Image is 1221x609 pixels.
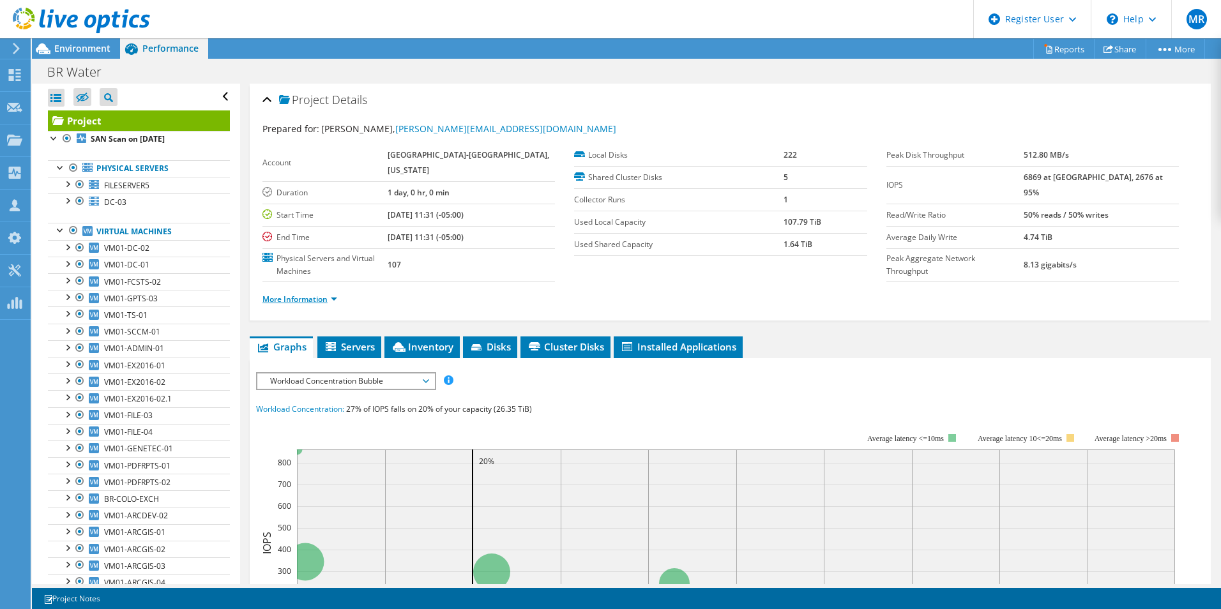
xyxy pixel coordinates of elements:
label: End Time [262,231,388,244]
span: Servers [324,340,375,353]
span: 27% of IOPS falls on 20% of your capacity (26.35 TiB) [346,403,532,414]
label: Start Time [262,209,388,222]
span: Details [332,92,367,107]
span: Graphs [256,340,307,353]
a: VM01-ARCGIS-04 [48,574,230,590]
a: VM01-SCCM-01 [48,324,230,340]
span: Installed Applications [620,340,736,353]
span: VM01-ARCGIS-03 [104,560,165,571]
a: VM01-GENETEC-01 [48,440,230,457]
span: VM01-ARCGIS-04 [104,577,165,588]
label: Prepared for: [262,123,319,135]
a: VM01-ADMIN-01 [48,340,230,357]
a: SAN Scan on [DATE] [48,131,230,147]
a: Reports [1033,39,1095,59]
b: 6869 at [GEOGRAPHIC_DATA], 2676 at 95% [1024,172,1163,198]
a: Virtual Machines [48,223,230,239]
a: More Information [262,294,337,304]
text: Average latency >20ms [1095,434,1167,443]
span: DC-03 [104,197,126,207]
b: [GEOGRAPHIC_DATA]-[GEOGRAPHIC_DATA], [US_STATE] [388,149,549,176]
text: 700 [278,479,291,490]
a: FILESERVER5 [48,177,230,193]
text: IOPS [260,532,274,554]
span: [PERSON_NAME], [321,123,616,135]
b: 1 day, 0 hr, 0 min [388,187,450,198]
text: 300 [278,566,291,576]
label: IOPS [886,179,1024,192]
label: Local Disks [574,149,784,162]
span: VM01-ARCGIS-02 [104,544,165,555]
span: Workload Concentration Bubble [264,373,428,389]
b: 107 [388,259,401,270]
b: 107.79 TiB [784,216,821,227]
b: SAN Scan on [DATE] [91,133,165,144]
span: FILESERVER5 [104,180,149,191]
span: VM01-PDFRPTS-01 [104,460,171,471]
span: VM01-TS-01 [104,310,148,320]
b: 1.64 TiB [784,239,812,250]
a: VM01-FILE-03 [48,407,230,424]
b: 4.74 TiB [1024,232,1052,243]
tspan: Average latency <=10ms [867,434,944,443]
span: VM01-FILE-04 [104,426,153,437]
label: Read/Write Ratio [886,209,1024,222]
label: Used Local Capacity [574,216,784,229]
a: VM01-EX2016-02 [48,373,230,390]
a: Project Notes [34,590,109,606]
span: VM01-GENETEC-01 [104,443,173,454]
a: VM01-ARCGIS-03 [48,557,230,574]
span: VM01-EX2016-02.1 [104,393,172,404]
span: VM01-PDFRPTS-02 [104,477,171,488]
b: 1 [784,194,788,205]
span: Disks [469,340,511,353]
text: 800 [278,457,291,468]
span: VM01-FCSTS-02 [104,276,161,287]
b: 512.80 MB/s [1024,149,1069,160]
text: 500 [278,522,291,533]
span: MR [1187,9,1207,29]
a: VM01-ARCGIS-02 [48,541,230,557]
span: VM01-ARCDEV-02 [104,510,168,521]
text: 20% [479,456,494,467]
span: VM01-EX2016-02 [104,377,165,387]
a: VM01-EX2016-01 [48,357,230,373]
span: BR-COLO-EXCH [104,493,159,504]
a: VM01-PDFRPTS-01 [48,457,230,474]
a: VM01-EX2016-02.1 [48,390,230,407]
a: VM01-DC-02 [48,240,230,257]
span: Workload Concentration: [256,403,344,414]
b: [DATE] 11:31 (-05:00) [388,232,464,243]
label: Used Shared Capacity [574,238,784,251]
span: Performance [142,42,199,54]
span: VM01-GPTS-03 [104,293,158,304]
label: Peak Disk Throughput [886,149,1024,162]
span: VM01-EX2016-01 [104,360,165,371]
a: DC-03 [48,193,230,210]
svg: \n [1107,13,1118,25]
label: Average Daily Write [886,231,1024,244]
b: 222 [784,149,797,160]
a: VM01-ARCGIS-01 [48,524,230,541]
label: Collector Runs [574,193,784,206]
span: Inventory [391,340,453,353]
a: Project [48,110,230,131]
span: VM01-FILE-03 [104,410,153,421]
span: VM01-DC-01 [104,259,149,270]
a: More [1146,39,1205,59]
a: Physical Servers [48,160,230,177]
span: VM01-SCCM-01 [104,326,160,337]
b: 5 [784,172,788,183]
label: Account [262,156,388,169]
a: VM01-DC-01 [48,257,230,273]
span: Cluster Disks [527,340,604,353]
a: VM01-FCSTS-02 [48,273,230,290]
h1: BR Water [42,65,121,79]
label: Peak Aggregate Network Throughput [886,252,1024,278]
a: VM01-GPTS-03 [48,290,230,306]
span: Environment [54,42,110,54]
b: 50% reads / 50% writes [1024,209,1109,220]
label: Physical Servers and Virtual Machines [262,252,388,278]
span: VM01-ARCGIS-01 [104,527,165,538]
span: VM01-DC-02 [104,243,149,253]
